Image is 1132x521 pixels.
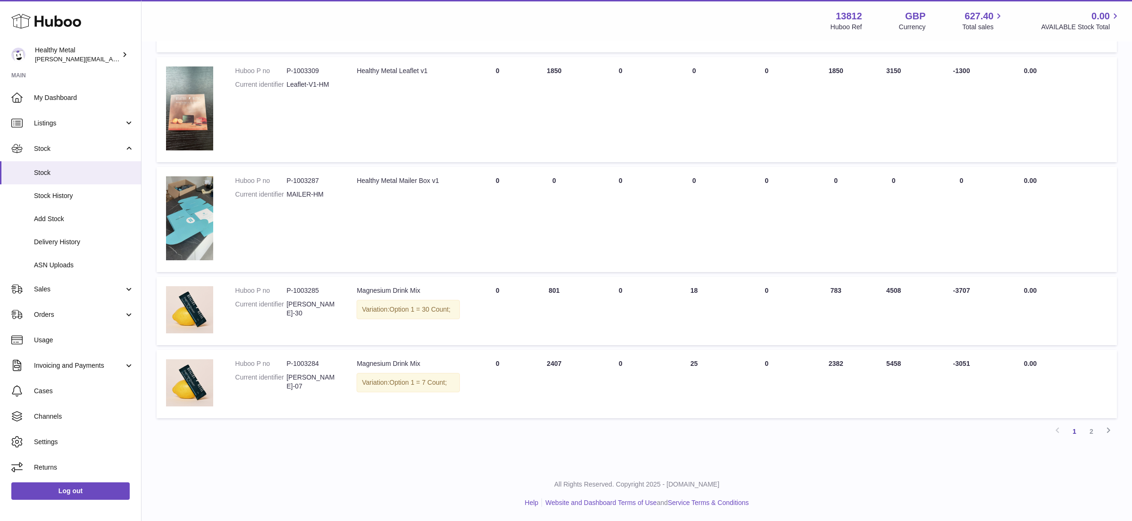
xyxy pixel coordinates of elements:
span: 0 [765,360,769,367]
span: ASN Uploads [34,261,134,270]
span: [PERSON_NAME][EMAIL_ADDRESS][DOMAIN_NAME] [35,55,189,63]
span: AVAILABLE Stock Total [1041,23,1121,32]
td: 0 [583,167,659,272]
img: product image [166,176,213,260]
dd: [PERSON_NAME]-07 [286,373,338,391]
span: Cases [34,387,134,396]
dt: Huboo P no [235,286,287,295]
span: Sales [34,285,124,294]
span: Orders [34,310,124,319]
dd: [PERSON_NAME]-30 [286,300,338,318]
td: 0 [659,57,730,162]
td: 0 [469,167,526,272]
div: Huboo Ref [831,23,862,32]
span: Settings [34,438,134,447]
span: My Dashboard [34,93,134,102]
span: Option 1 = 7 Count; [390,379,447,386]
span: Total sales [962,23,1004,32]
a: Service Terms & Conditions [668,499,749,506]
a: Help [525,499,539,506]
td: 0 [469,277,526,345]
dd: P-1003287 [286,176,338,185]
span: 0 [765,177,769,184]
td: 0 [583,277,659,345]
a: Website and Dashboard Terms of Use [545,499,657,506]
dd: P-1003284 [286,359,338,368]
span: 0.00 [1024,360,1037,367]
td: 4508 [868,277,919,345]
td: 0 [526,167,583,272]
td: 0 [583,57,659,162]
img: product image [166,286,213,333]
dt: Current identifier [235,190,287,199]
td: 0 [583,350,659,418]
strong: 13812 [836,10,862,23]
a: Log out [11,482,130,499]
td: 0 [469,350,526,418]
div: Magnesium Drink Mix [357,359,459,368]
a: 1 [1066,423,1083,440]
td: 18 [659,277,730,345]
div: Healthy Metal [35,46,120,64]
span: 0.00 [1024,287,1037,294]
td: -3051 [919,350,1004,418]
td: 3150 [868,57,919,162]
strong: GBP [905,10,925,23]
p: All Rights Reserved. Copyright 2025 - [DOMAIN_NAME] [149,480,1124,489]
span: Usage [34,336,134,345]
span: 0 [765,287,769,294]
span: Listings [34,119,124,128]
div: Currency [899,23,926,32]
td: 25 [659,350,730,418]
a: 0.00 AVAILABLE Stock Total [1041,10,1121,32]
dt: Huboo P no [235,66,287,75]
img: product image [166,66,213,150]
td: 0 [919,167,1004,272]
span: Add Stock [34,215,134,223]
dt: Current identifier [235,300,287,318]
td: 1850 [804,57,868,162]
span: 627.40 [965,10,993,23]
dd: MAILER-HM [286,190,338,199]
li: and [542,498,749,507]
td: 0 [804,167,868,272]
td: 0 [659,167,730,272]
dt: Current identifier [235,80,287,89]
span: 0.00 [1091,10,1110,23]
td: -3707 [919,277,1004,345]
td: 0 [469,57,526,162]
dd: Leaflet-V1-HM [286,80,338,89]
div: Healthy Metal Mailer Box v1 [357,176,459,185]
dt: Current identifier [235,373,287,391]
span: Stock History [34,191,134,200]
td: 783 [804,277,868,345]
span: Invoicing and Payments [34,361,124,370]
img: jose@healthy-metal.com [11,48,25,62]
span: Stock [34,168,134,177]
span: 0.00 [1024,177,1037,184]
div: Variation: [357,300,459,319]
td: 801 [526,277,583,345]
dt: Huboo P no [235,359,287,368]
td: 2382 [804,350,868,418]
dt: Huboo P no [235,176,287,185]
span: Returns [34,463,134,472]
dd: P-1003309 [286,66,338,75]
td: 2407 [526,350,583,418]
td: 1850 [526,57,583,162]
span: 0.00 [1024,67,1037,74]
td: 5458 [868,350,919,418]
a: 627.40 Total sales [962,10,1004,32]
a: 2 [1083,423,1100,440]
td: -1300 [919,57,1004,162]
span: Stock [34,144,124,153]
span: Channels [34,412,134,421]
dd: P-1003285 [286,286,338,295]
img: product image [166,359,213,406]
div: Magnesium Drink Mix [357,286,459,295]
span: Option 1 = 30 Count; [390,306,451,313]
span: 0 [765,67,769,74]
span: Delivery History [34,238,134,247]
td: 0 [868,167,919,272]
div: Variation: [357,373,459,392]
